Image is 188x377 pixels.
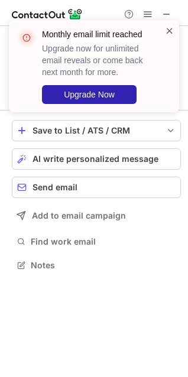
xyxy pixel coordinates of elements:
[42,85,137,104] button: Upgrade Now
[12,205,181,226] button: Add to email campaign
[33,183,77,192] span: Send email
[12,233,181,250] button: Find work email
[32,211,126,220] span: Add to email campaign
[12,7,83,21] img: ContactOut v5.3.10
[12,148,181,170] button: AI write personalized message
[12,257,181,274] button: Notes
[31,236,176,247] span: Find work email
[33,154,158,164] span: AI write personalized message
[17,28,36,47] img: error
[42,28,151,40] header: Monthly email limit reached
[64,90,115,99] span: Upgrade Now
[42,43,151,78] p: Upgrade now for unlimited email reveals or come back next month for more.
[12,177,181,198] button: Send email
[31,260,176,271] span: Notes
